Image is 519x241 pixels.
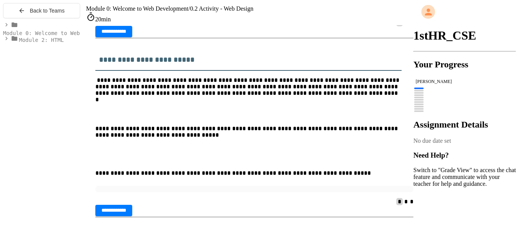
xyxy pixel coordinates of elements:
p: Switch to "Grade View" to access the chat feature and communicate with your teacher for help and ... [413,167,516,187]
button: Back to Teams [3,3,80,18]
span: Module 0: Welcome to Web Development [3,30,118,36]
span: / [188,5,190,12]
span: 0.2 Activity - Web Design [190,5,253,12]
div: No due date set [413,137,516,144]
div: My Account [413,3,516,21]
span: min [101,16,111,22]
h2: Assignment Details [413,120,516,130]
span: Module 0: Welcome to Web Development [86,5,188,12]
span: Back to Teams [30,8,65,14]
h2: Your Progress [413,59,516,70]
span: 20 [95,16,101,22]
h3: Need Help? [413,151,516,160]
span: Module 2: HTML [19,37,64,43]
h1: 1stHR_CSE [413,29,516,43]
div: [PERSON_NAME] [416,79,514,85]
